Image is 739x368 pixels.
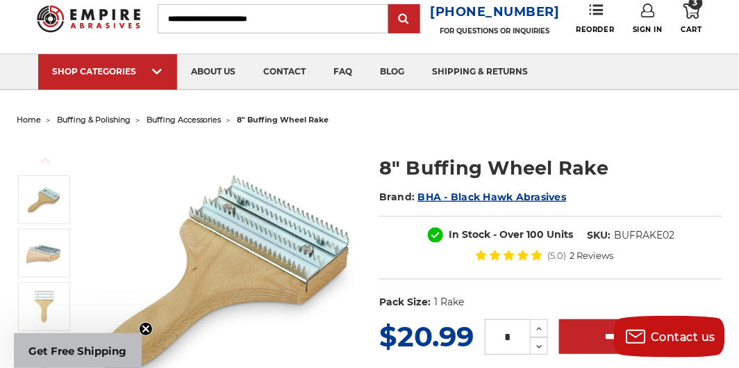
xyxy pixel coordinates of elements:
a: [PHONE_NUMBER] [430,2,560,22]
button: Previous [28,145,62,175]
span: 2 Reviews [570,251,613,260]
span: Reorder [576,25,615,34]
a: Reorder [576,3,615,33]
a: blog [366,54,418,90]
span: (5.0) [547,251,566,260]
a: contact [249,54,319,90]
span: Sign In [633,25,663,34]
dd: BUFRAKE02 [615,228,675,243]
dt: SKU: [588,228,611,243]
span: Contact us [651,330,716,344]
h1: 8" Buffing Wheel Rake [379,154,722,182]
span: Brand: [379,191,415,203]
img: buff rake for cleaning compound [26,236,61,271]
a: faq [319,54,366,90]
a: BHA - Black Hawk Abrasives [418,191,567,203]
a: 3 Cart [681,3,702,34]
button: Contact us [614,316,725,358]
span: Cart [681,25,702,34]
p: FOR QUESTIONS OR INQUIRIES [430,26,560,35]
span: 8" buffing wheel rake [238,115,329,125]
div: Get Free ShippingClose teaser [14,333,142,368]
a: shipping & returns [418,54,542,90]
span: $20.99 [379,319,474,353]
span: In Stock [449,228,491,241]
span: - Over [494,228,524,241]
img: buffing wheel cleaning rake [26,289,61,324]
a: about us [177,54,249,90]
img: 8 inch single handle buffing wheel rake [26,182,61,217]
span: Units [547,228,574,241]
button: Close teaser [139,322,153,336]
span: Get Free Shipping [29,344,127,358]
div: SHOP CATEGORIES [52,66,163,77]
dd: 1 Rake [434,295,464,310]
dt: Pack Size: [379,295,431,310]
span: 100 [527,228,545,241]
input: Submit [390,6,418,33]
a: buffing accessories [147,115,222,125]
a: home [17,115,41,125]
a: buffing & polishing [57,115,131,125]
